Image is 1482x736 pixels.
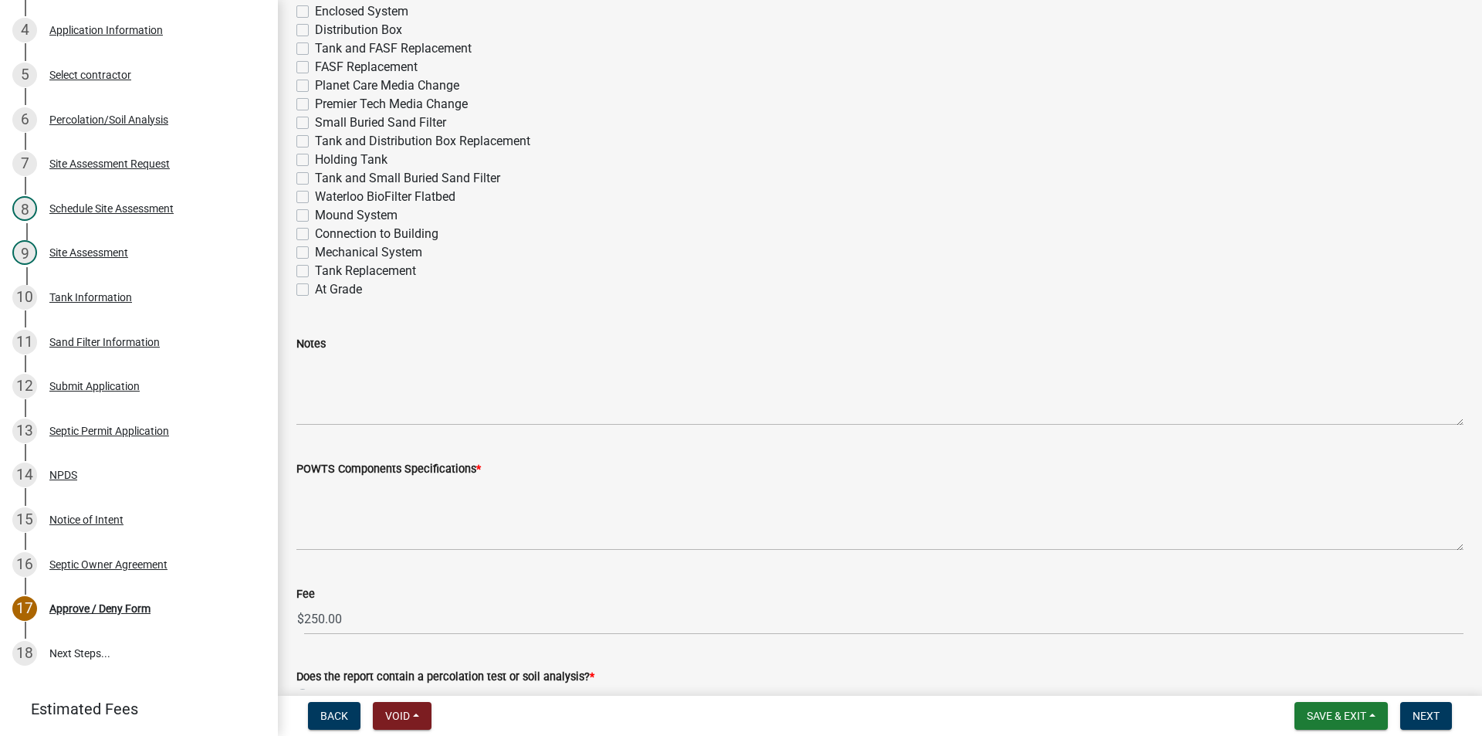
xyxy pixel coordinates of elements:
div: Site Assessment Request [49,158,170,169]
label: Distribution Box [315,21,402,39]
div: 7 [12,151,37,176]
label: Tank Replacement [315,262,416,280]
div: Site Assessment [49,247,128,258]
label: Enclosed System [315,2,408,21]
label: Notes [296,339,326,350]
label: Mechanical System [315,243,422,262]
label: Holding Tank [315,151,387,169]
span: Back [320,710,348,722]
div: Notice of Intent [49,514,123,525]
div: NPDS [49,470,77,480]
div: 8 [12,196,37,221]
label: Tank and Small Buried Sand Filter [315,169,500,188]
div: 15 [12,507,37,532]
a: Estimated Fees [12,694,253,724]
div: 13 [12,419,37,443]
div: 16 [12,552,37,577]
div: 11 [12,330,37,354]
div: 14 [12,463,37,487]
div: 6 [12,107,37,132]
span: Void [385,710,410,722]
label: Small Buried Sand Filter [315,114,446,132]
button: Save & Exit [1294,702,1388,730]
span: Next [1413,710,1440,722]
label: Mound System [315,206,398,225]
div: Percolation/Soil Analysis [49,114,168,125]
div: 10 [12,285,37,310]
div: Sand Filter Information [49,337,160,348]
label: Fee [296,589,315,600]
div: Septic Owner Agreement [49,559,167,570]
label: Does the report contain a percolation test or soil analysis? [296,672,594,683]
div: 4 [12,18,37,42]
label: Yes [315,686,334,704]
div: 17 [12,596,37,621]
div: Tank Information [49,292,132,303]
div: Septic Permit Application [49,426,169,436]
span: $ [296,603,305,635]
div: Application Information [49,25,163,36]
div: Select contractor [49,70,131,80]
label: Waterloo BioFilter Flatbed [315,188,455,206]
label: Tank and Distribution Box Replacement [315,132,530,151]
button: Void [373,702,431,730]
label: At Grade [315,280,362,299]
div: Schedule Site Assessment [49,203,174,214]
button: Back [308,702,360,730]
div: 12 [12,374,37,399]
div: Submit Application [49,381,140,392]
span: Save & Exit [1307,710,1366,722]
button: Next [1400,702,1452,730]
div: 18 [12,641,37,666]
div: 5 [12,63,37,87]
label: POWTS Components Specifications [296,464,481,475]
label: Premier Tech Media Change [315,95,468,114]
div: 9 [12,240,37,265]
label: Tank and FASF Replacement [315,39,472,58]
label: Connection to Building [315,225,438,243]
label: Planet Care Media Change [315,76,459,95]
label: FASF Replacement [315,58,418,76]
div: Approve / Deny Form [49,603,151,614]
